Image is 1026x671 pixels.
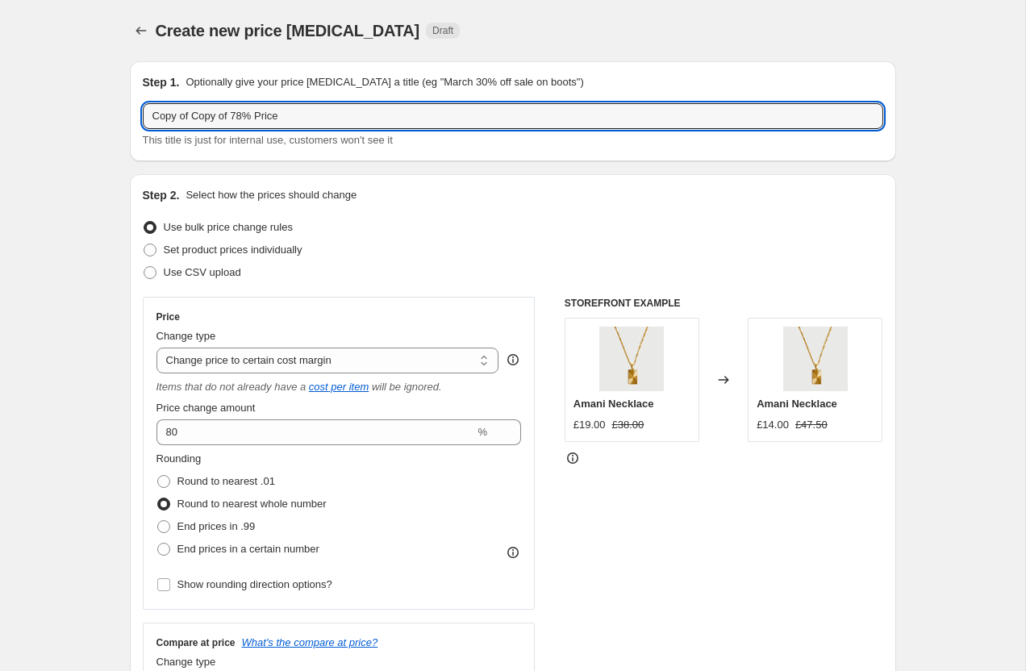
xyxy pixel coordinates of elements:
[573,419,606,431] span: £19.00
[757,398,837,410] span: Amani Necklace
[242,636,378,648] button: What's the compare at price?
[164,221,293,233] span: Use bulk price change rules
[164,266,241,278] span: Use CSV upload
[177,475,275,487] span: Round to nearest .01
[478,426,487,438] span: %
[156,419,475,445] input: 50
[143,74,180,90] h2: Step 1.
[156,636,236,649] h3: Compare at price
[309,381,369,393] a: cost per item
[432,24,453,37] span: Draft
[156,22,420,40] span: Create new price [MEDICAL_DATA]
[156,381,307,393] i: Items that do not already have a
[143,187,180,203] h2: Step 2.
[372,381,442,393] i: will be ignored.
[783,327,848,391] img: Copyof2023DiaryTaupe_Drop1_22_2_80x.webp
[177,498,327,510] span: Round to nearest whole number
[186,187,357,203] p: Select how the prices should change
[505,352,521,368] div: help
[757,419,789,431] span: £14.00
[156,330,216,342] span: Change type
[130,19,152,42] button: Price change jobs
[177,578,332,590] span: Show rounding direction options?
[186,74,583,90] p: Optionally give your price [MEDICAL_DATA] a title (eg "March 30% off sale on boots")
[156,656,216,668] span: Change type
[573,398,654,410] span: Amani Necklace
[177,543,319,555] span: End prices in a certain number
[612,419,644,431] span: £38.00
[156,402,256,414] span: Price change amount
[143,103,883,129] input: 30% off holiday sale
[177,520,256,532] span: End prices in .99
[156,452,202,465] span: Rounding
[156,310,180,323] h3: Price
[795,419,828,431] span: £47.50
[164,244,302,256] span: Set product prices individually
[599,327,664,391] img: Copyof2023DiaryTaupe_Drop1_22_2_80x.webp
[143,134,393,146] span: This title is just for internal use, customers won't see it
[565,297,883,310] h6: STOREFRONT EXAMPLE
